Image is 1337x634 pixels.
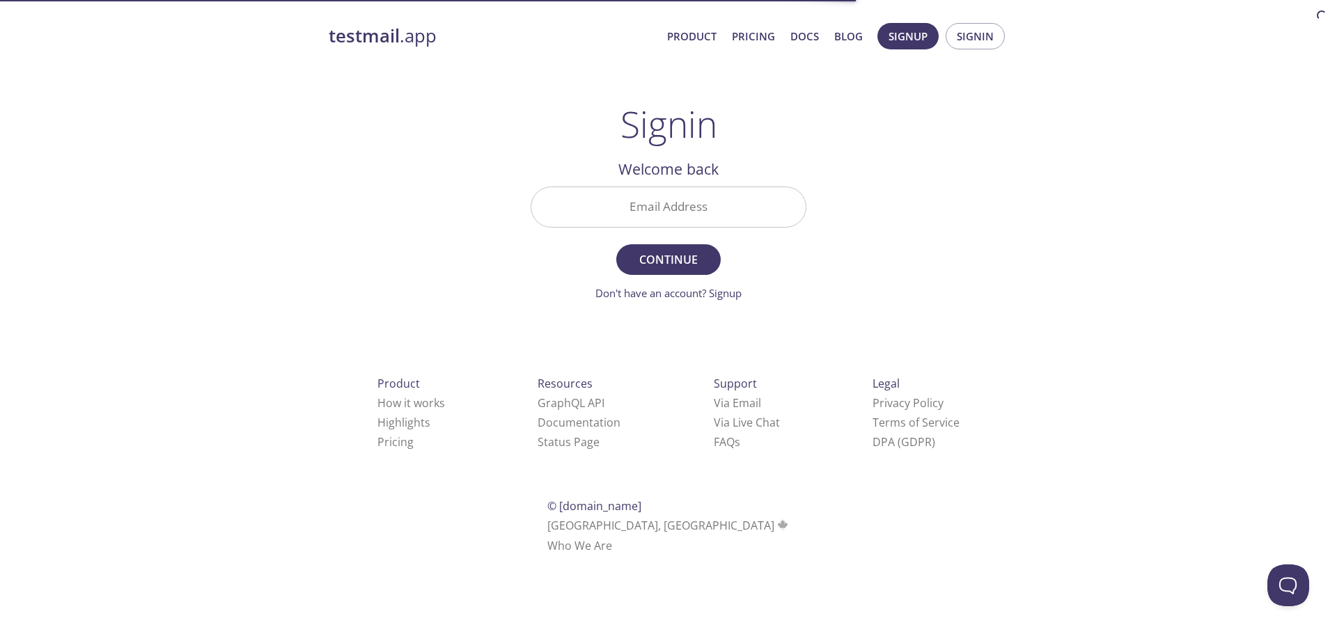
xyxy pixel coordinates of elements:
a: Via Email [714,395,761,411]
span: Resources [538,376,593,391]
a: How it works [377,395,445,411]
a: GraphQL API [538,395,604,411]
button: Signup [877,23,939,49]
h1: Signin [620,103,717,145]
span: Continue [632,250,705,269]
span: Product [377,376,420,391]
a: Documentation [538,415,620,430]
a: testmail.app [329,24,656,48]
button: Continue [616,244,721,275]
a: Product [667,27,717,45]
span: Legal [873,376,900,391]
a: Don't have an account? Signup [595,286,742,300]
a: Status Page [538,434,600,450]
span: Signup [889,27,928,45]
a: Pricing [732,27,775,45]
a: Privacy Policy [873,395,944,411]
a: Pricing [377,434,414,450]
strong: testmail [329,24,400,48]
a: DPA (GDPR) [873,434,935,450]
span: © [DOMAIN_NAME] [547,498,641,514]
iframe: Help Scout Beacon - Open [1267,564,1309,606]
span: [GEOGRAPHIC_DATA], [GEOGRAPHIC_DATA] [547,518,790,533]
a: Highlights [377,415,430,430]
a: Docs [790,27,819,45]
span: Support [714,376,757,391]
button: Signin [946,23,1005,49]
a: Blog [834,27,863,45]
span: s [735,434,740,450]
a: Terms of Service [873,415,960,430]
span: Signin [957,27,994,45]
a: Who We Are [547,538,612,553]
a: Via Live Chat [714,415,780,430]
a: FAQ [714,434,740,450]
h2: Welcome back [531,157,806,181]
